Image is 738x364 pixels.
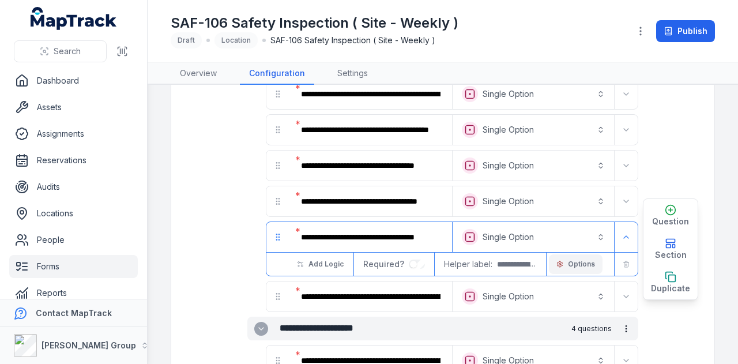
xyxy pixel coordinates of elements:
[171,63,226,85] a: Overview
[455,224,612,250] button: Single Option
[9,149,138,172] a: Reservations
[289,254,351,274] button: Add Logic
[171,32,202,48] div: Draft
[31,7,117,30] a: MapTrack
[266,118,289,141] div: drag
[455,284,612,309] button: Single Option
[266,226,289,249] div: drag
[14,40,107,62] button: Search
[273,232,283,242] svg: drag
[9,228,138,252] a: People
[9,255,138,278] a: Forms
[292,153,450,178] div: :r3ap:-form-item-label
[292,284,450,309] div: :r3bb:-form-item-label
[656,20,715,42] button: Publish
[270,35,435,46] span: SAF-106 Safety Inspection ( Site - Weekly )
[363,259,409,269] span: Required?
[9,122,138,145] a: Assignments
[549,254,603,274] button: Options
[617,228,635,246] button: Expand
[273,125,283,134] svg: drag
[643,266,698,299] button: Duplicate
[9,202,138,225] a: Locations
[617,287,635,306] button: Expand
[292,117,450,142] div: :r3aj:-form-item-label
[617,192,635,211] button: Expand
[36,308,112,318] strong: Contact MapTrack
[214,32,258,48] div: Location
[308,260,344,269] span: Add Logic
[651,283,690,294] span: Duplicate
[273,161,283,170] svg: drag
[455,189,612,214] button: Single Option
[292,189,450,214] div: :r3av:-form-item-label
[328,63,377,85] a: Settings
[266,285,289,308] div: drag
[643,199,698,232] button: Question
[273,292,283,301] svg: drag
[571,324,612,333] span: 4 questions
[171,14,458,32] h1: SAF-106 Safety Inspection ( Site - Weekly )
[273,197,283,206] svg: drag
[568,260,595,269] span: Options
[655,249,687,261] span: Section
[240,63,314,85] a: Configuration
[9,96,138,119] a: Assets
[455,81,612,107] button: Single Option
[254,322,268,336] button: Expand
[266,82,289,106] div: drag
[409,260,425,269] input: :r3f4:-form-item-label
[652,216,689,227] span: Question
[9,282,138,305] a: Reports
[266,190,289,213] div: drag
[266,154,289,177] div: drag
[273,89,283,99] svg: drag
[292,81,450,107] div: :r3ad:-form-item-label
[292,224,450,250] div: :r3b5:-form-item-label
[616,319,636,339] button: more-detail
[643,232,698,266] button: Section
[54,46,81,57] span: Search
[9,175,138,198] a: Audits
[617,121,635,139] button: Expand
[617,85,635,103] button: Expand
[42,340,136,350] strong: [PERSON_NAME] Group
[617,156,635,175] button: Expand
[455,153,612,178] button: Single Option
[455,117,612,142] button: Single Option
[444,258,492,270] span: Helper label:
[9,69,138,92] a: Dashboard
